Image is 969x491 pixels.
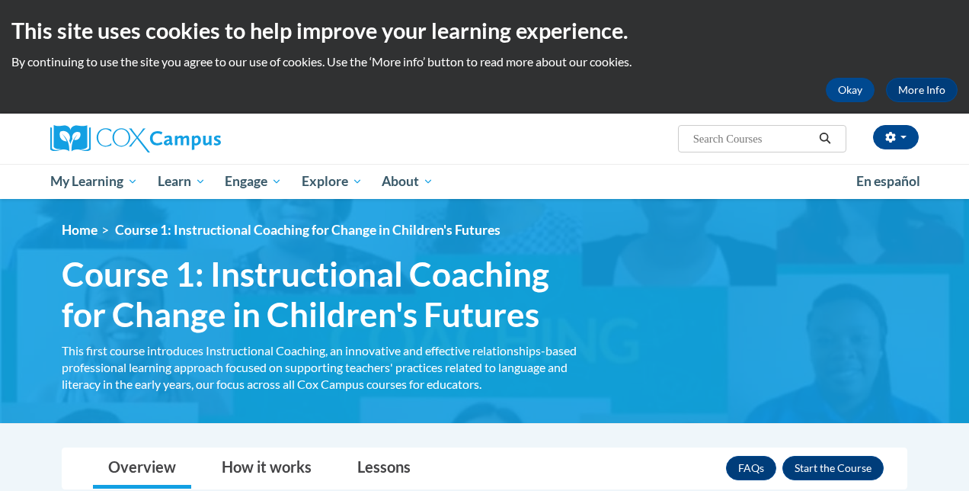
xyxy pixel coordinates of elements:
img: Cox Campus [50,125,221,152]
span: En español [856,173,920,189]
button: Okay [826,78,875,102]
a: About [373,164,444,199]
a: Learn [148,164,216,199]
button: Search [814,130,836,148]
a: How it works [206,448,327,489]
a: Cox Campus [50,125,325,152]
span: Learn [158,172,206,191]
a: My Learning [40,164,148,199]
div: This first course introduces Instructional Coaching, an innovative and effective relationships-ba... [62,342,587,393]
span: Engage [225,172,282,191]
a: En español [846,165,930,197]
a: Lessons [342,448,426,489]
span: My Learning [50,172,138,191]
button: Enroll [782,456,884,480]
span: Course 1: Instructional Coaching for Change in Children's Futures [115,222,500,238]
a: Home [62,222,98,238]
button: Account Settings [873,125,919,149]
a: Overview [93,448,191,489]
a: More Info [886,78,958,102]
h2: This site uses cookies to help improve your learning experience. [11,15,958,46]
a: FAQs [726,456,776,480]
span: Course 1: Instructional Coaching for Change in Children's Futures [62,254,587,335]
div: Main menu [39,164,930,199]
p: By continuing to use the site you agree to our use of cookies. Use the ‘More info’ button to read... [11,53,958,70]
span: Explore [302,172,363,191]
a: Explore [292,164,373,199]
span: About [382,172,433,191]
input: Search Courses [692,130,814,148]
a: Engage [215,164,292,199]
